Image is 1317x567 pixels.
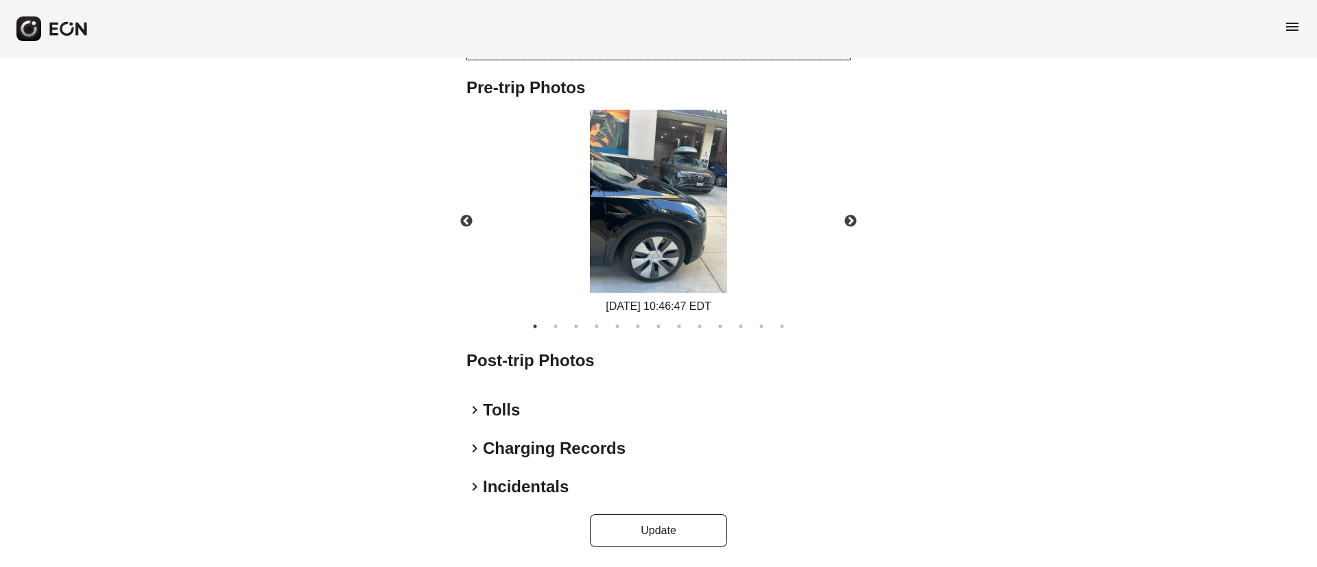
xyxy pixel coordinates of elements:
button: 2 [549,319,562,333]
button: 8 [672,319,686,333]
button: Update [590,514,727,547]
button: 9 [693,319,707,333]
button: 11 [734,319,748,333]
img: https://fastfleet.me/rails/active_storage/blobs/redirect/eyJfcmFpbHMiOnsibWVzc2FnZSI6IkJBaHBBek05... [590,110,727,293]
button: 13 [775,319,789,333]
button: 12 [755,319,768,333]
button: 1 [528,319,542,333]
h2: Pre-trip Photos [466,77,851,99]
button: 5 [610,319,624,333]
h2: Incidentals [483,476,569,498]
span: keyboard_arrow_right [466,440,483,457]
button: 6 [631,319,645,333]
button: Previous [442,197,490,245]
h2: Charging Records [483,437,626,459]
span: keyboard_arrow_right [466,479,483,495]
button: Next [827,197,875,245]
h2: Tolls [483,399,520,421]
div: [DATE] 10:46:47 EDT [590,298,727,315]
button: 7 [652,319,665,333]
h2: Post-trip Photos [466,350,851,372]
button: 10 [713,319,727,333]
span: keyboard_arrow_right [466,402,483,418]
button: 4 [590,319,604,333]
button: 3 [569,319,583,333]
span: menu [1284,19,1301,35]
